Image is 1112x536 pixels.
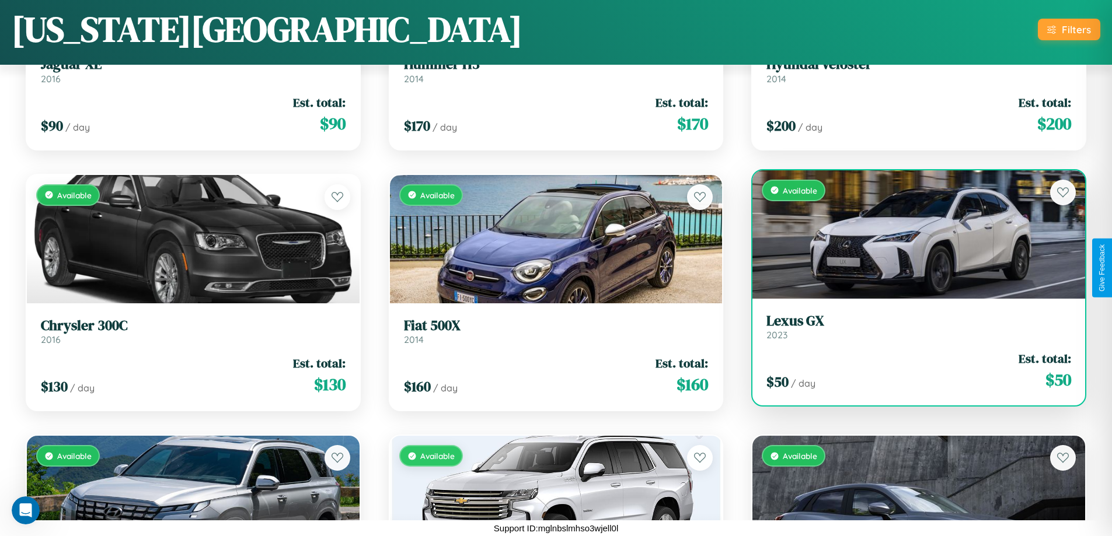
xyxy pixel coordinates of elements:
[41,56,346,85] a: Jaguar XE2016
[65,121,90,133] span: / day
[420,451,455,461] span: Available
[41,73,61,85] span: 2016
[404,56,709,85] a: Hummer H32014
[12,496,40,524] iframe: Intercom live chat
[494,520,618,536] p: Support ID: mglnbslmhso3wjell0l
[766,313,1071,341] a: Lexus GX2023
[404,377,431,396] span: $ 160
[766,56,1071,73] h3: Hyundai Veloster
[70,382,95,394] span: / day
[1062,23,1091,36] div: Filters
[293,355,346,372] span: Est. total:
[404,73,424,85] span: 2014
[314,373,346,396] span: $ 130
[41,334,61,345] span: 2016
[1038,19,1100,40] button: Filters
[677,373,708,396] span: $ 160
[420,190,455,200] span: Available
[783,185,817,195] span: Available
[404,317,709,334] h3: Fiat 500X
[791,377,815,389] span: / day
[41,377,68,396] span: $ 130
[404,334,424,345] span: 2014
[404,116,430,135] span: $ 170
[1098,244,1106,292] div: Give Feedback
[293,94,346,111] span: Est. total:
[783,451,817,461] span: Available
[677,112,708,135] span: $ 170
[41,56,346,73] h3: Jaguar XE
[57,451,92,461] span: Available
[1019,94,1071,111] span: Est. total:
[766,116,796,135] span: $ 200
[433,121,457,133] span: / day
[433,382,458,394] span: / day
[320,112,346,135] span: $ 90
[766,329,787,341] span: 2023
[766,313,1071,330] h3: Lexus GX
[1045,368,1071,391] span: $ 50
[41,317,346,334] h3: Chrysler 300C
[766,56,1071,85] a: Hyundai Veloster2014
[12,5,522,53] h1: [US_STATE][GEOGRAPHIC_DATA]
[404,317,709,346] a: Fiat 500X2014
[404,56,709,73] h3: Hummer H3
[41,116,63,135] span: $ 90
[656,355,708,372] span: Est. total:
[41,317,346,346] a: Chrysler 300C2016
[798,121,822,133] span: / day
[57,190,92,200] span: Available
[766,372,789,391] span: $ 50
[1037,112,1071,135] span: $ 200
[656,94,708,111] span: Est. total:
[766,73,786,85] span: 2014
[1019,350,1071,367] span: Est. total:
